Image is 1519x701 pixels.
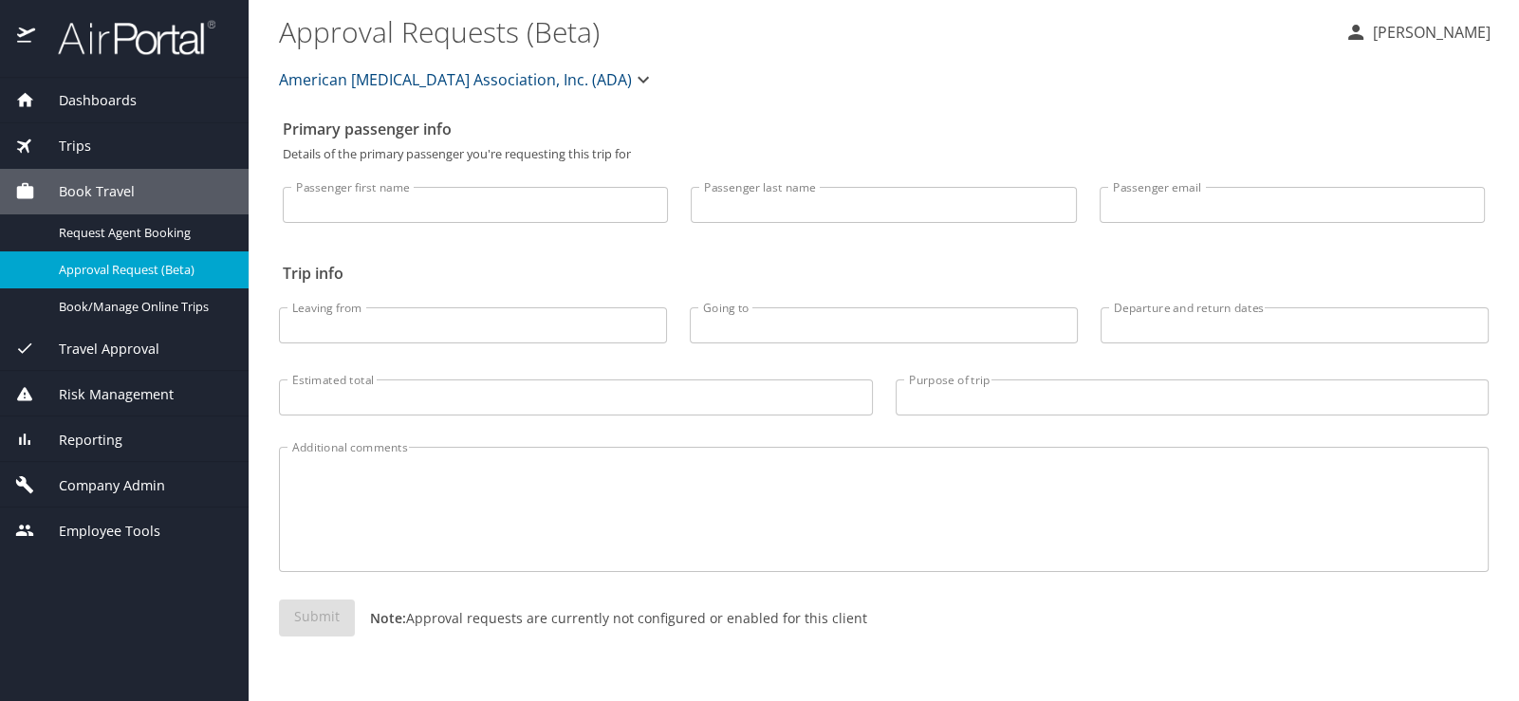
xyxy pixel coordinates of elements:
[271,61,662,99] button: American [MEDICAL_DATA] Association, Inc. (ADA)
[17,19,37,56] img: icon-airportal.png
[35,475,165,496] span: Company Admin
[35,521,160,542] span: Employee Tools
[283,114,1485,144] h2: Primary passenger info
[1337,15,1498,49] button: [PERSON_NAME]
[279,66,632,93] span: American [MEDICAL_DATA] Association, Inc. (ADA)
[1367,21,1491,44] p: [PERSON_NAME]
[37,19,215,56] img: airportal-logo.png
[283,258,1485,288] h2: Trip info
[279,2,1329,61] h1: Approval Requests (Beta)
[370,609,406,627] strong: Note:
[35,90,137,111] span: Dashboards
[355,608,867,628] p: Approval requests are currently not configured or enabled for this client
[35,384,174,405] span: Risk Management
[35,181,135,202] span: Book Travel
[59,261,226,279] span: Approval Request (Beta)
[59,298,226,316] span: Book/Manage Online Trips
[59,224,226,242] span: Request Agent Booking
[35,136,91,157] span: Trips
[35,339,159,360] span: Travel Approval
[283,148,1485,160] p: Details of the primary passenger you're requesting this trip for
[35,430,122,451] span: Reporting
